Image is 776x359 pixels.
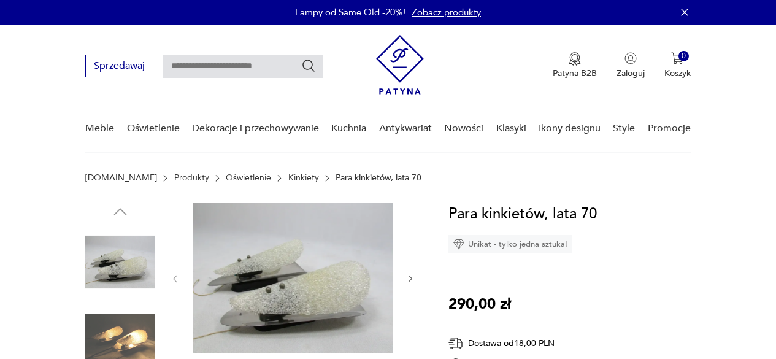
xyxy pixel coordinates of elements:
[412,6,481,18] a: Zobacz produkty
[85,173,157,183] a: [DOMAIN_NAME]
[448,336,596,351] div: Dostawa od 18,00 PLN
[453,239,464,250] img: Ikona diamentu
[617,52,645,79] button: Zaloguj
[664,52,691,79] button: 0Koszyk
[664,68,691,79] p: Koszyk
[671,52,683,64] img: Ikona koszyka
[376,35,424,95] img: Patyna - sklep z meblami i dekoracjami vintage
[379,105,432,152] a: Antykwariat
[331,105,366,152] a: Kuchnia
[448,235,572,253] div: Unikat - tylko jedna sztuka!
[448,336,463,351] img: Ikona dostawy
[301,58,316,73] button: Szukaj
[336,173,421,183] p: Para kinkietów, lata 70
[648,105,691,152] a: Promocje
[174,173,209,183] a: Produkty
[448,293,511,316] p: 290,00 zł
[85,63,153,71] a: Sprzedawaj
[678,51,689,61] div: 0
[193,203,393,353] img: Zdjęcie produktu Para kinkietów, lata 70
[617,68,645,79] p: Zaloguj
[288,173,319,183] a: Kinkiety
[85,105,114,152] a: Meble
[613,105,635,152] a: Style
[553,52,597,79] button: Patyna B2B
[295,6,405,18] p: Lampy od Same Old -20%!
[553,52,597,79] a: Ikona medaluPatyna B2B
[192,105,319,152] a: Dekoracje i przechowywanie
[444,105,483,152] a: Nowości
[226,173,271,183] a: Oświetlenie
[569,52,581,66] img: Ikona medalu
[448,203,597,226] h1: Para kinkietów, lata 70
[553,68,597,79] p: Patyna B2B
[85,55,153,77] button: Sprzedawaj
[85,227,155,297] img: Zdjęcie produktu Para kinkietów, lata 70
[539,105,601,152] a: Ikony designu
[496,105,526,152] a: Klasyki
[127,105,180,152] a: Oświetlenie
[624,52,637,64] img: Ikonka użytkownika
